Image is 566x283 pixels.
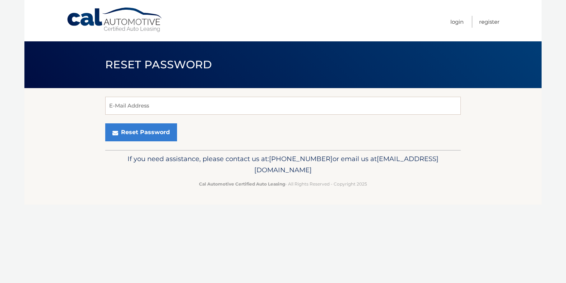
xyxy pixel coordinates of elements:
span: Reset Password [105,58,212,71]
a: Register [479,16,500,28]
p: If you need assistance, please contact us at: or email us at [110,153,456,176]
a: Login [450,16,464,28]
button: Reset Password [105,123,177,141]
a: Cal Automotive [66,7,163,33]
input: E-Mail Address [105,97,461,115]
span: [PHONE_NUMBER] [269,155,333,163]
strong: Cal Automotive Certified Auto Leasing [199,181,285,187]
p: - All Rights Reserved - Copyright 2025 [110,180,456,188]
